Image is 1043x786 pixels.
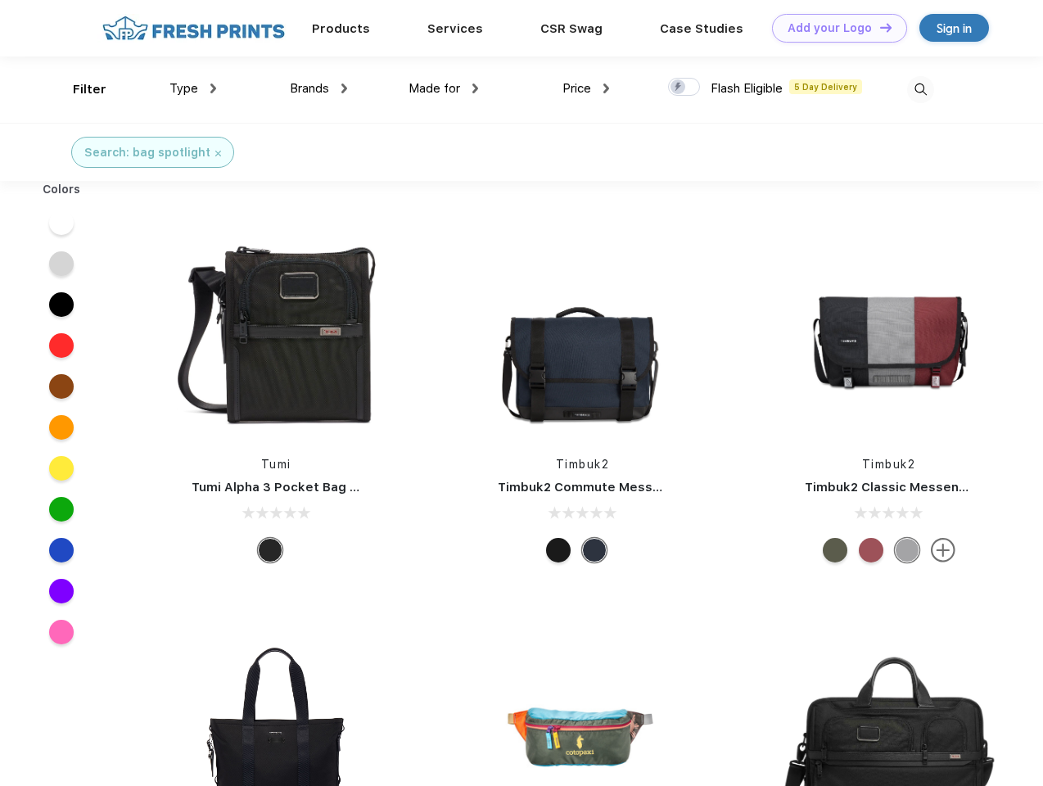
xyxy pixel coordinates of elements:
[556,458,610,471] a: Timbuk2
[473,222,691,440] img: func=resize&h=266
[789,79,862,94] span: 5 Day Delivery
[258,538,282,562] div: Black
[290,81,329,96] span: Brands
[73,80,106,99] div: Filter
[498,480,717,495] a: Timbuk2 Commute Messenger Bag
[582,538,607,562] div: Eco Nautical
[562,81,591,96] span: Price
[84,144,210,161] div: Search: bag spotlight
[167,222,385,440] img: func=resize&h=266
[30,181,93,198] div: Colors
[169,81,198,96] span: Type
[472,84,478,93] img: dropdown.png
[97,14,290,43] img: fo%20logo%202.webp
[859,538,883,562] div: Eco Collegiate Red
[805,480,1008,495] a: Timbuk2 Classic Messenger Bag
[937,19,972,38] div: Sign in
[880,23,892,32] img: DT
[907,76,934,103] img: desktop_search.svg
[931,538,955,562] img: more.svg
[788,21,872,35] div: Add your Logo
[603,84,609,93] img: dropdown.png
[409,81,460,96] span: Made for
[823,538,847,562] div: Eco Army
[895,538,919,562] div: Eco Rind Pop
[210,84,216,93] img: dropdown.png
[546,538,571,562] div: Eco Black
[192,480,383,495] a: Tumi Alpha 3 Pocket Bag Small
[711,81,783,96] span: Flash Eligible
[341,84,347,93] img: dropdown.png
[862,458,916,471] a: Timbuk2
[919,14,989,42] a: Sign in
[261,458,291,471] a: Tumi
[780,222,998,440] img: func=resize&h=266
[215,151,221,156] img: filter_cancel.svg
[312,21,370,36] a: Products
